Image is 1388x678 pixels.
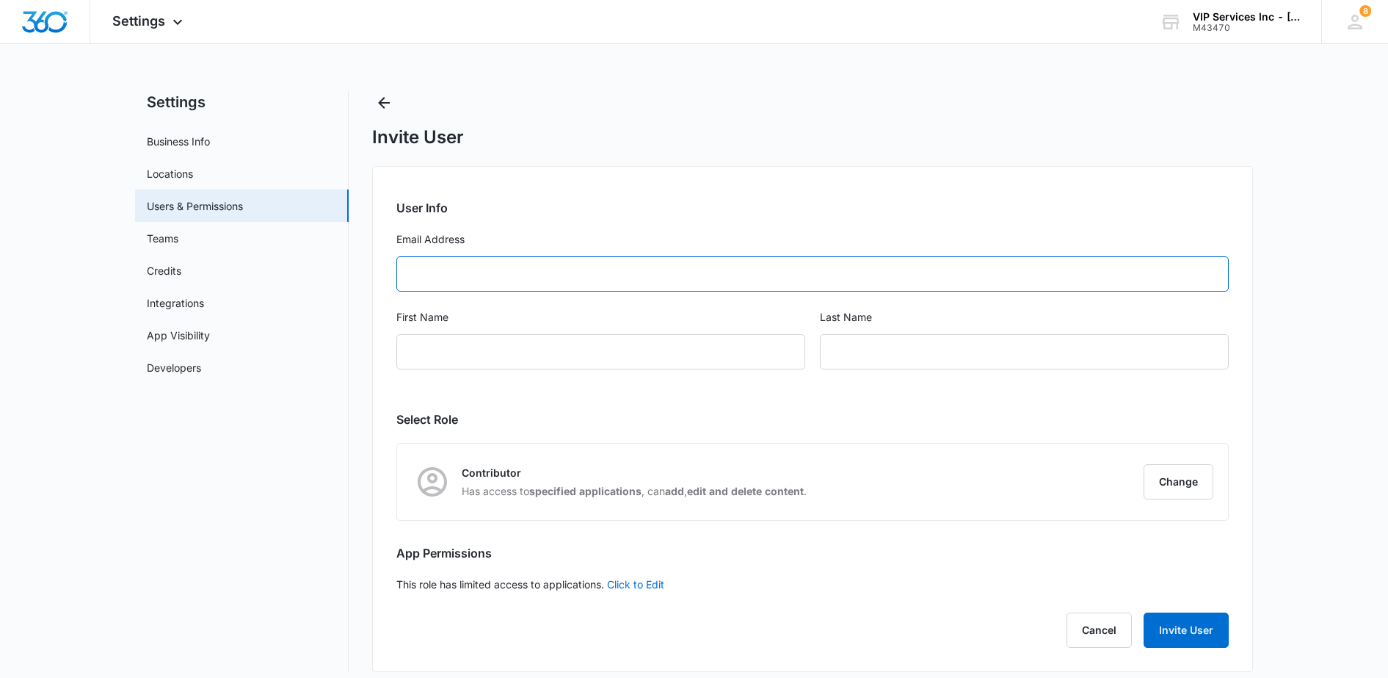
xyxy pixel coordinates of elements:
p: Contributor [462,465,807,480]
a: App Visibility [147,328,210,343]
h2: App Permissions [396,544,1229,562]
h2: Select Role [396,411,1229,428]
div: notifications count [1359,5,1371,17]
span: 8 [1359,5,1371,17]
a: Integrations [147,295,204,311]
a: Teams [147,231,178,246]
label: First Name [396,309,805,325]
a: Click to Edit [607,578,664,591]
a: Business Info [147,134,210,149]
strong: edit and delete content [687,485,804,497]
button: Back [372,91,396,115]
h2: User Info [396,199,1229,217]
h1: Invite User [372,126,464,148]
p: Has access to , can , . [462,483,807,499]
div: This role has limited access to applications. [372,166,1253,672]
a: Locations [147,166,193,181]
div: account id [1193,23,1300,33]
label: Last Name [820,309,1229,325]
a: Credits [147,263,181,278]
a: Developers [147,360,201,375]
span: Settings [112,13,165,29]
a: Users & Permissions [147,198,243,214]
button: Invite User [1144,613,1229,648]
label: Email Address [396,231,1229,248]
div: account name [1193,11,1300,23]
strong: add [665,485,684,497]
h2: Settings [135,91,349,113]
strong: specified applications [529,485,642,497]
button: Change [1144,464,1213,500]
button: Cancel [1067,613,1132,648]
